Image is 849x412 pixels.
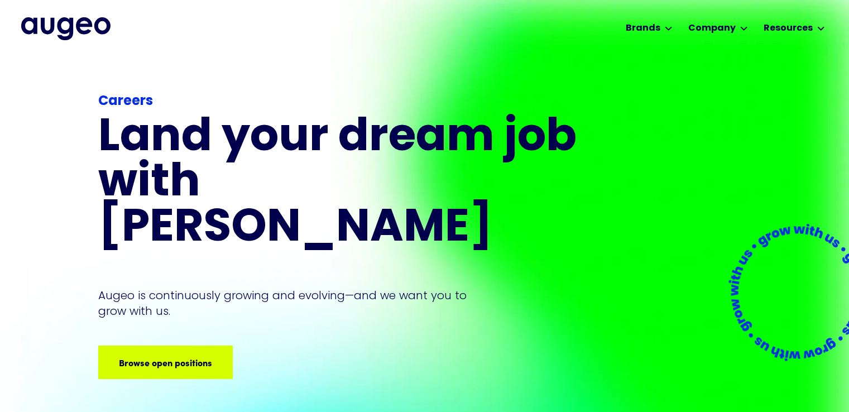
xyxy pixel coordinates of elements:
[98,288,482,319] p: Augeo is continuously growing and evolving—and we want you to grow with us.
[98,116,581,252] h1: Land your dream job﻿ with [PERSON_NAME]
[764,22,813,35] div: Resources
[21,17,111,40] a: home
[688,22,736,35] div: Company
[98,346,233,379] a: Browse open positions
[626,22,660,35] div: Brands
[98,95,153,108] strong: Careers
[21,17,111,40] img: Augeo's full logo in midnight blue.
